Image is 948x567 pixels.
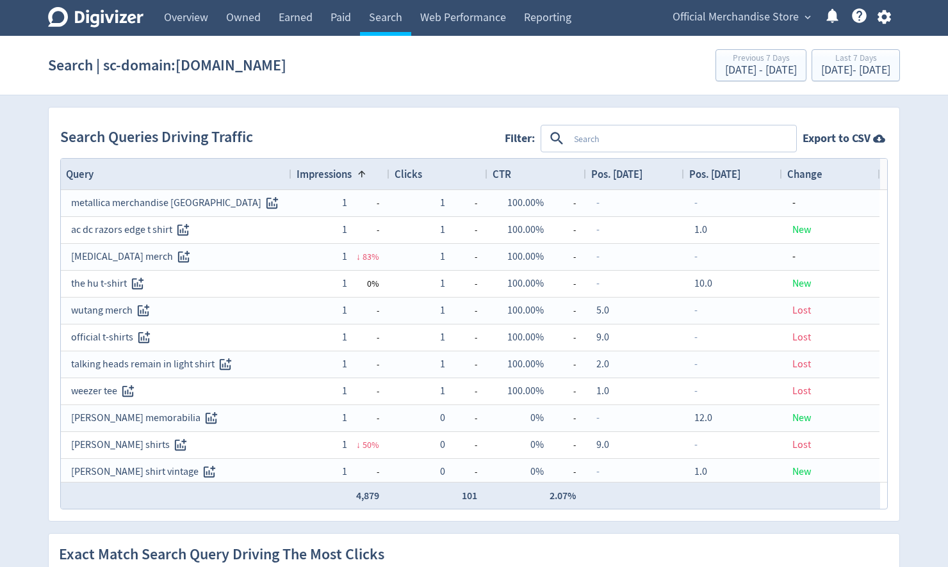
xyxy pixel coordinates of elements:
[342,411,347,424] span: 1
[363,439,379,451] span: 50 %
[821,65,890,76] div: [DATE] - [DATE]
[462,489,477,502] span: 101
[127,273,148,294] button: Track this search query
[342,358,347,371] span: 1
[117,381,138,402] button: Track this search query
[395,167,422,181] span: Clicks
[544,459,576,484] span: -
[215,354,236,375] button: Track this search query
[596,250,600,263] span: -
[356,489,379,502] span: 4,879
[347,406,379,431] span: -
[60,127,259,148] h2: Search Queries Driving Traffic
[445,298,477,323] span: -
[544,218,576,243] span: -
[48,45,286,86] h1: Search | sc-domain:[DOMAIN_NAME]
[530,438,544,451] span: 0%
[71,433,281,458] div: [PERSON_NAME] shirts
[347,379,379,404] span: -
[596,277,600,290] span: -
[530,465,544,478] span: 0%
[440,385,445,397] span: 1
[445,379,477,404] span: -
[507,304,544,317] span: 100.00%
[792,250,796,263] span: -
[363,251,379,262] span: 83 %
[544,191,576,216] span: -
[802,12,813,23] span: expand_more
[71,406,281,431] div: [PERSON_NAME] memorabilia
[694,331,698,344] span: -
[694,385,698,397] span: -
[668,7,814,28] button: Official Merchandise Store
[507,223,544,236] span: 100.00%
[440,358,445,371] span: 1
[792,277,811,290] span: New
[792,411,811,424] span: New
[544,406,576,431] span: -
[445,244,477,269] span: -
[71,271,281,296] div: the hu t-shirt
[440,223,445,236] span: 1
[792,304,811,317] span: Lost
[440,465,445,478] span: 0
[445,406,477,431] span: -
[440,250,445,263] span: 1
[694,411,712,424] span: 12.0
[673,7,799,28] span: Official Merchandise Store
[596,331,609,344] span: 9.0
[544,244,576,269] span: -
[694,358,698,371] span: -
[596,304,609,317] span: 5.0
[342,331,347,344] span: 1
[544,325,576,350] span: -
[342,385,347,397] span: 1
[596,385,609,397] span: 1.0
[347,325,379,350] span: -
[507,277,544,290] span: 100.00%
[445,271,477,296] span: -
[200,408,222,429] button: Track this search query
[596,465,600,478] span: -
[440,304,445,317] span: 1
[694,304,698,317] span: -
[507,196,544,209] span: 100.00%
[544,379,576,404] span: -
[689,167,740,181] span: Pos. [DATE]
[544,433,576,458] span: -
[493,167,511,181] span: CTR
[792,331,811,344] span: Lost
[445,352,477,377] span: -
[694,223,707,236] span: 1.0
[787,167,822,181] span: Change
[342,465,347,478] span: 1
[544,352,576,377] span: -
[530,411,544,424] span: 0%
[356,251,361,262] span: ↓
[725,54,797,65] div: Previous 7 Days
[596,223,600,236] span: -
[440,277,445,290] span: 1
[297,167,352,181] span: Impressions
[507,358,544,371] span: 100.00%
[71,298,281,323] div: wutang merch
[792,223,811,236] span: New
[596,358,609,371] span: 2.0
[507,385,544,397] span: 100.00%
[342,438,347,451] span: 1
[71,352,281,377] div: talking heads remain in light shirt
[544,271,576,296] span: -
[347,298,379,323] span: -
[342,250,347,263] span: 1
[261,193,282,214] button: Track this search query
[792,438,811,451] span: Lost
[347,352,379,377] span: -
[725,65,797,76] div: [DATE] - [DATE]
[694,277,712,290] span: 10.0
[71,244,281,269] div: [MEDICAL_DATA] merch
[550,489,576,502] span: 2.07%
[66,167,94,181] span: Query
[173,246,194,268] button: Track this search query
[172,220,193,241] button: Track this search query
[792,196,796,209] span: -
